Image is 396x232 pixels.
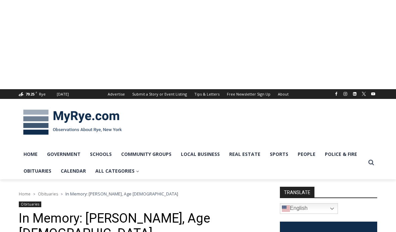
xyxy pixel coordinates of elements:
a: Obituaries [19,163,56,179]
a: About [274,89,292,99]
a: Sports [265,146,293,163]
a: Government [42,146,85,163]
a: Instagram [341,90,349,98]
span: All Categories [95,167,139,175]
span: > [33,192,35,196]
img: en [282,205,290,213]
a: Home [19,191,31,197]
a: Schools [85,146,116,163]
a: Home [19,146,42,163]
nav: Breadcrumbs [19,190,262,197]
a: Submit a Story or Event Listing [129,89,191,99]
strong: TRANSLATE [280,187,314,197]
button: View Search Form [365,157,377,169]
nav: Secondary Navigation [104,89,292,99]
span: In Memory: [PERSON_NAME], Age [DEMOGRAPHIC_DATA] [65,191,178,197]
a: Linkedin [351,90,359,98]
span: F [36,91,37,94]
nav: Primary Navigation [19,146,365,180]
a: Tips & Letters [191,89,223,99]
a: Free Newsletter Sign Up [223,89,274,99]
a: Police & Fire [320,146,362,163]
div: Rye [39,91,46,97]
a: Obituaries [19,201,41,207]
span: > [61,192,63,196]
a: Advertise [104,89,129,99]
a: Calendar [56,163,91,179]
a: Facebook [332,90,340,98]
a: All Categories [91,163,144,179]
img: MyRye.com [19,105,126,140]
a: Community Groups [116,146,176,163]
a: Obituaries [38,191,58,197]
a: Real Estate [225,146,265,163]
a: Local Business [176,146,225,163]
div: [DATE] [57,91,69,97]
a: English [280,203,338,214]
a: YouTube [369,90,377,98]
a: X [360,90,368,98]
span: 79.25 [26,92,35,97]
a: People [293,146,320,163]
